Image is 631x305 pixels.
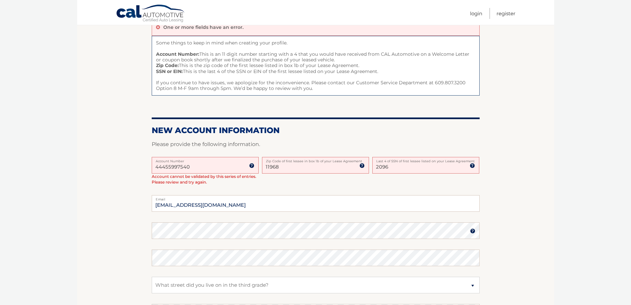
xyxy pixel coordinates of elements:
span: Some things to keep in mind when creating your profile. This is an 11 digit number starting with ... [152,36,480,96]
img: tooltip.svg [470,163,475,168]
p: One or more fields have an error. [163,24,243,30]
label: Zip Code of first lessee in box 1b of your Lease Agreement [262,157,369,162]
h2: New Account Information [152,125,480,135]
input: Account Number [152,157,259,174]
strong: SSN or EIN: [156,68,183,74]
strong: Account Number: [156,51,199,57]
a: Cal Automotive [116,4,185,24]
input: Zip Code [262,157,369,174]
input: SSN or EIN (last 4 digits only) [372,157,479,174]
a: Register [497,8,515,19]
input: Email [152,195,480,212]
p: Please provide the following information. [152,140,480,149]
label: Email [152,195,480,200]
label: Account Number [152,157,259,162]
a: Login [470,8,482,19]
span: Account cannot be validated by this series of entries. Please review and try again. [152,174,256,185]
img: tooltip.svg [359,163,365,168]
img: tooltip.svg [249,163,254,168]
label: Last 4 of SSN of first lessee listed on your Lease Agreement [372,157,479,162]
img: tooltip.svg [470,228,475,234]
strong: Zip Code: [156,62,179,68]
